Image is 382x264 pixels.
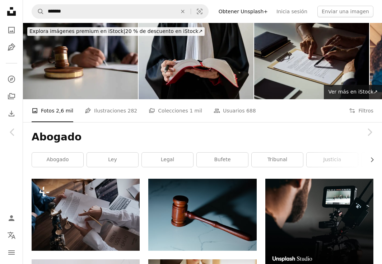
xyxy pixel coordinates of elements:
img: Dos personas sentadas en una mesa con papeles frente a ellos [32,179,140,251]
a: Explorar [4,72,19,86]
span: Ver más en iStock ↗ [328,89,378,95]
a: legal [142,153,193,167]
a: abogado [32,153,83,167]
a: Colecciones 1 mil [149,99,202,122]
img: Justicia, abogado que sostiene y lee libro de leyes rojas abiertas [139,23,253,99]
img: Senior woman discussing the will with lawyer [254,23,369,99]
button: Filtros [349,99,373,122]
button: Idioma [4,228,19,243]
a: Fotos [4,23,19,37]
span: 1 mil [190,107,202,115]
a: Ilustraciones [4,40,19,54]
a: Un martillo de juez de madera sentado encima de una mesa [148,211,256,218]
a: Usuarios 688 [214,99,256,122]
button: Búsqueda visual [191,5,208,18]
span: 282 [127,107,137,115]
a: Dos personas sentadas en una mesa con papeles frente a ellos [32,211,140,218]
img: Judge or Legal advisor lawyer examining and signing legal documents. [23,23,138,99]
button: Enviar una imagen [317,6,373,17]
a: tribunal [252,153,303,167]
h1: Abogado [32,131,373,144]
a: Ver más en iStock↗ [324,85,382,99]
a: Colecciones [4,89,19,104]
a: Inicia sesión [272,6,312,17]
form: Encuentra imágenes en todo el sitio [32,4,209,19]
span: 20 % de descuento en iStock ↗ [29,28,202,34]
a: Bufete [197,153,248,167]
a: Ilustraciones 282 [85,99,137,122]
span: 688 [246,107,256,115]
a: ley [87,153,138,167]
button: Buscar en Unsplash [32,5,44,18]
a: Explora imágenes premium en iStock|20 % de descuento en iStock↗ [23,23,209,40]
a: Iniciar sesión / Registrarse [4,211,19,225]
button: Menú [4,245,19,260]
img: Un martillo de juez de madera sentado encima de una mesa [148,179,256,251]
span: Explora imágenes premium en iStock | [29,28,125,34]
a: Obtener Unsplash+ [214,6,272,17]
button: Borrar [175,5,191,18]
a: Siguiente [357,98,382,167]
a: justicia [307,153,358,167]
